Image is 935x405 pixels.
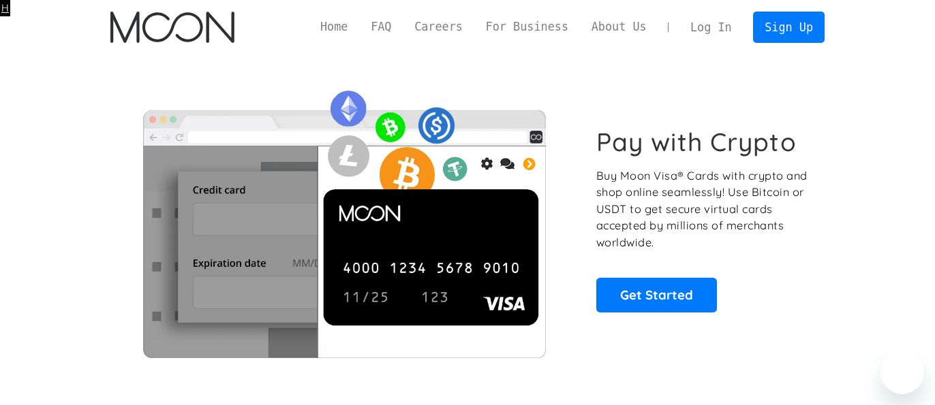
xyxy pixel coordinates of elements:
img: Moon Logo [110,12,234,43]
a: Log In [679,12,743,42]
img: Moon Cards let you spend your crypto anywhere Visa is accepted. [110,81,577,357]
a: Sign Up [753,12,824,42]
a: Home [309,18,359,35]
a: H [1,1,9,14]
a: home [110,12,234,43]
a: FAQ [359,18,403,35]
a: About Us [580,18,658,35]
a: Get Started [596,278,717,312]
iframe: Button to launch messaging window [880,351,924,394]
a: For Business [474,18,580,35]
p: Buy Moon Visa® Cards with crypto and shop online seamlessly! Use Bitcoin or USDT to get secure vi... [596,167,810,251]
a: Careers [403,18,474,35]
h1: Pay with Crypto [596,127,797,157]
